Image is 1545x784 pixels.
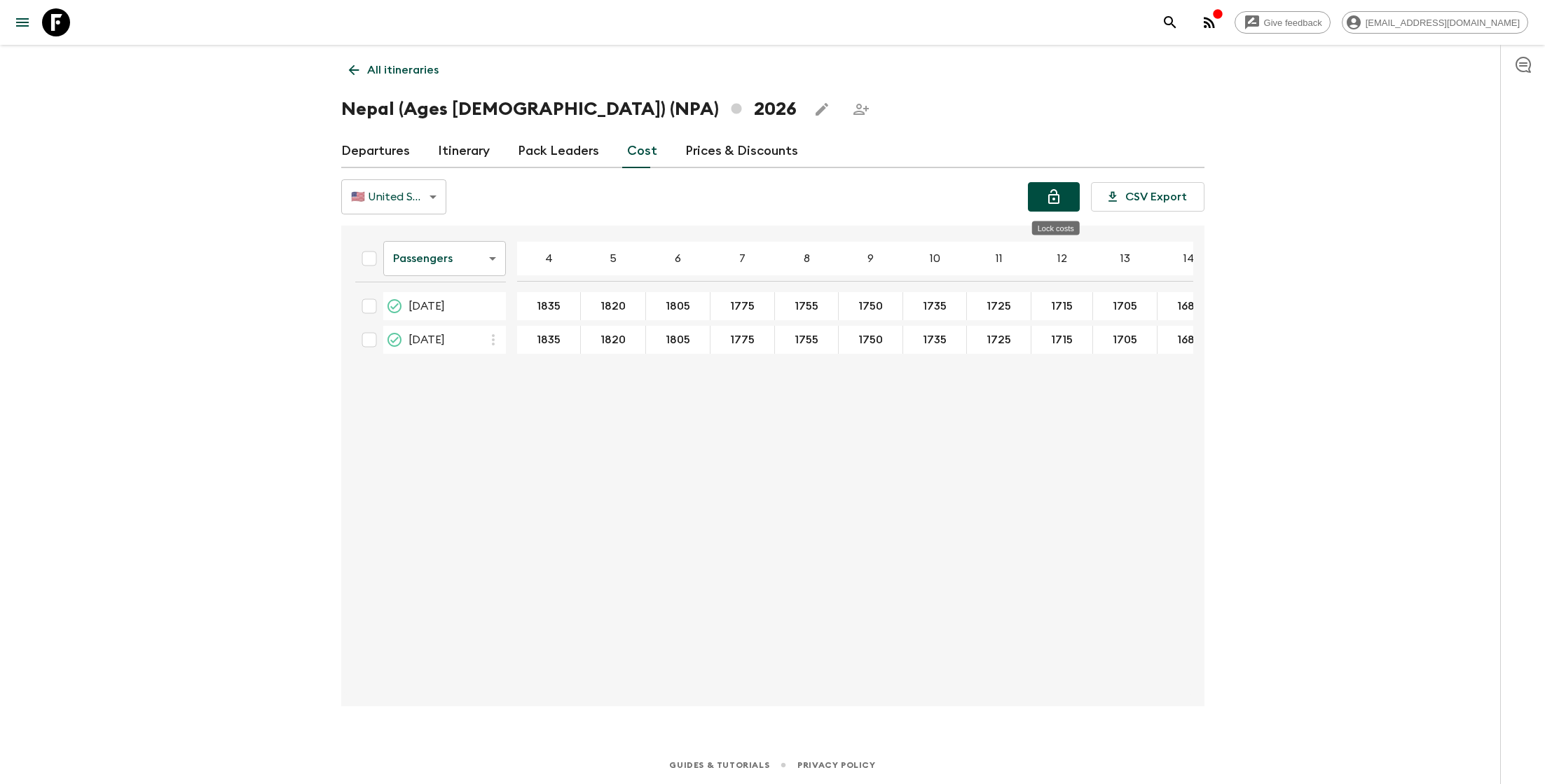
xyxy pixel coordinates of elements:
[970,326,1028,354] button: 1725
[341,135,410,168] a: Departures
[1256,18,1330,28] span: Give feedback
[903,326,967,354] div: 16 Nov 2026; 10
[1091,182,1204,212] button: CSV Export
[408,298,445,315] span: [DATE]
[842,326,900,354] button: 1750
[646,326,710,354] div: 16 Nov 2026; 6
[1034,326,1090,354] button: 1715
[685,135,798,168] a: Prices & Discounts
[627,135,657,168] a: Cost
[778,326,835,354] button: 1755
[669,757,769,773] a: Guides & Tutorials
[1156,8,1184,36] button: search adventures
[710,326,775,354] div: 16 Nov 2026; 7
[646,292,710,320] div: 27 Apr 2026; 6
[386,298,403,315] svg: Proposed
[675,250,681,267] p: 6
[775,292,839,320] div: 27 Apr 2026; 8
[1342,11,1528,34] div: [EMAIL_ADDRESS][DOMAIN_NAME]
[383,239,506,278] div: Passengers
[996,250,1003,267] p: 11
[341,177,446,216] div: 🇺🇸 United States Dollar (USD)
[408,331,445,348] span: [DATE]
[906,326,963,354] button: 1735
[967,326,1031,354] div: 16 Nov 2026; 11
[906,292,963,320] button: 1735
[545,250,553,267] p: 4
[710,292,775,320] div: 27 Apr 2026; 7
[1096,326,1154,354] button: 1705
[775,326,839,354] div: 16 Nov 2026; 8
[839,292,903,320] div: 27 Apr 2026; 9
[839,326,903,354] div: 16 Nov 2026; 9
[584,326,643,354] button: 1820
[1093,292,1158,320] div: 27 Apr 2026; 13
[867,250,874,267] p: 9
[739,250,746,267] p: 7
[610,250,617,267] p: 5
[842,292,900,320] button: 1750
[518,135,599,168] a: Pack Leaders
[438,135,490,168] a: Itinerary
[355,245,383,273] div: Select all
[649,326,707,354] button: 1805
[903,292,967,320] div: 27 Apr 2026; 10
[341,56,446,84] a: All itineraries
[778,292,835,320] button: 1755
[520,326,577,354] button: 1835
[341,95,797,123] h1: Nepal (Ages [DEMOGRAPHIC_DATA]) (NPA) 2026
[1120,250,1130,267] p: 13
[713,292,771,320] button: 1775
[581,292,646,320] div: 27 Apr 2026; 5
[1358,18,1527,28] span: [EMAIL_ADDRESS][DOMAIN_NAME]
[808,95,836,123] button: Edit this itinerary
[804,250,810,267] p: 8
[847,95,875,123] span: Share this itinerary
[1093,326,1158,354] div: 16 Nov 2026; 13
[713,326,771,354] button: 1775
[1057,250,1067,267] p: 12
[517,326,581,354] div: 16 Nov 2026; 4
[930,250,940,267] p: 10
[1158,326,1221,354] div: 16 Nov 2026; 14
[8,8,36,36] button: menu
[520,292,577,320] button: 1835
[1032,221,1080,235] div: Lock costs
[797,757,875,773] a: Privacy Policy
[584,292,643,320] button: 1820
[517,292,581,320] div: 27 Apr 2026; 4
[1160,326,1218,354] button: 1685
[1034,292,1090,320] button: 1715
[1028,182,1080,212] button: Lock costs
[970,292,1028,320] button: 1725
[1031,292,1093,320] div: 27 Apr 2026; 12
[1158,292,1221,320] div: 27 Apr 2026; 14
[386,331,403,348] svg: Proposed
[1235,11,1331,34] a: Give feedback
[581,326,646,354] div: 16 Nov 2026; 5
[1096,292,1154,320] button: 1705
[1183,250,1195,267] p: 14
[967,292,1031,320] div: 27 Apr 2026; 11
[649,292,707,320] button: 1805
[1160,292,1218,320] button: 1685
[367,62,439,78] p: All itineraries
[1031,326,1093,354] div: 16 Nov 2026; 12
